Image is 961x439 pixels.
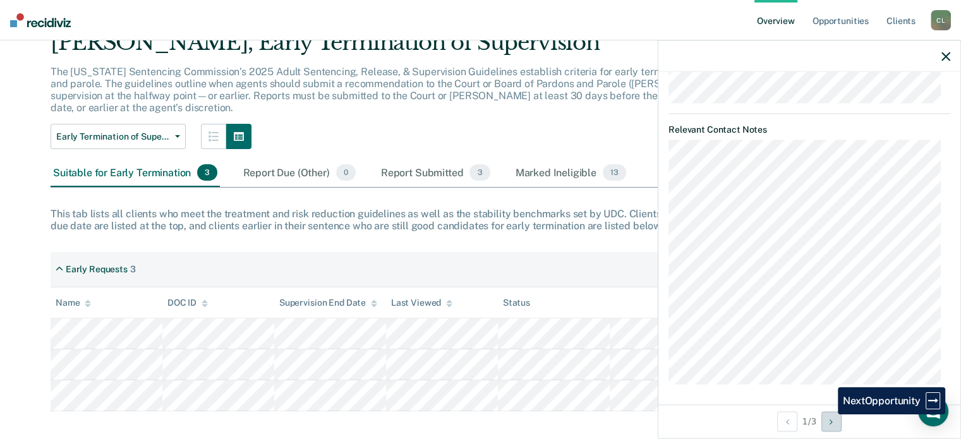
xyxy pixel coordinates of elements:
[777,411,797,431] button: Previous Opportunity
[10,13,71,27] img: Recidiviz
[918,396,948,426] div: Open Intercom Messenger
[378,159,493,187] div: Report Submitted
[51,30,771,66] div: [PERSON_NAME], Early Termination of Supervision
[469,164,490,181] span: 3
[503,298,530,308] div: Status
[668,124,950,135] dt: Relevant Contact Notes
[391,298,452,308] div: Last Viewed
[821,411,842,431] button: Next Opportunity
[279,298,377,308] div: Supervision End Date
[56,131,170,142] span: Early Termination of Supervision
[130,264,136,275] div: 3
[931,10,951,30] div: C L
[336,164,356,181] span: 0
[167,298,208,308] div: DOC ID
[197,164,217,181] span: 3
[240,159,358,187] div: Report Due (Other)
[658,404,960,438] div: 1 / 3
[51,208,910,232] div: This tab lists all clients who meet the treatment and risk reduction guidelines as well as the st...
[51,159,220,187] div: Suitable for Early Termination
[513,159,629,187] div: Marked Ineligible
[603,164,626,181] span: 13
[51,66,771,114] p: The [US_STATE] Sentencing Commission’s 2025 Adult Sentencing, Release, & Supervision Guidelines e...
[66,264,128,275] div: Early Requests
[56,298,91,308] div: Name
